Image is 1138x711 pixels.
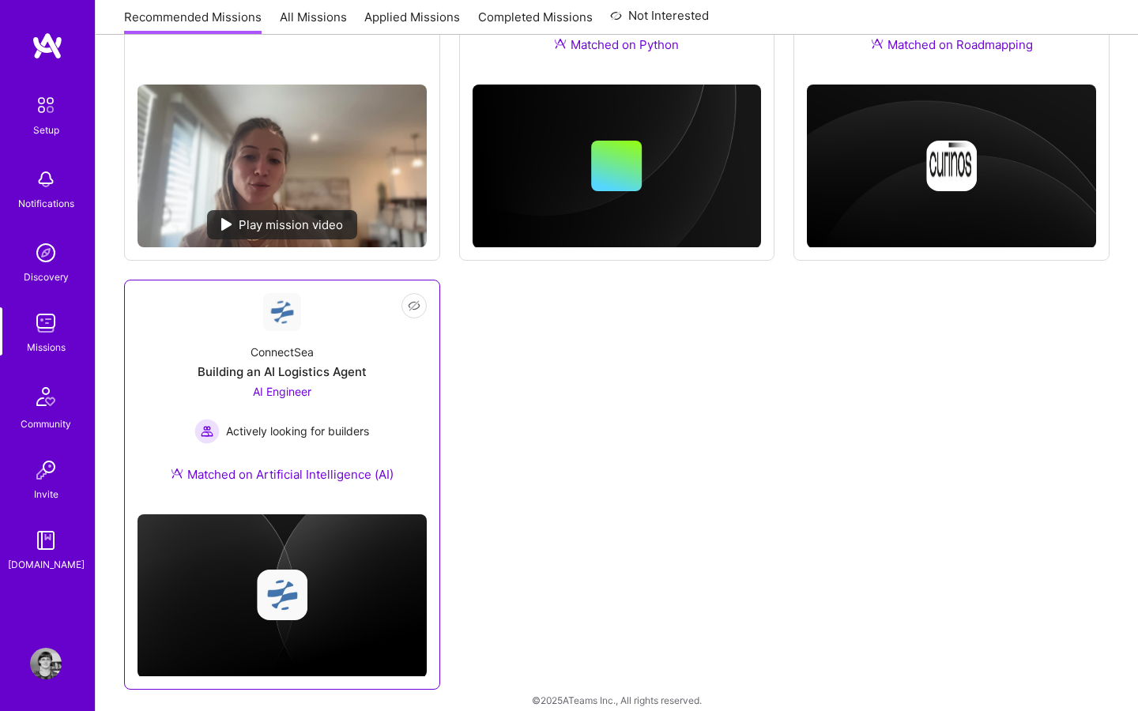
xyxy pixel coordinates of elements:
a: All Missions [280,9,347,35]
img: Ateam Purple Icon [171,467,183,480]
img: cover [138,514,427,678]
img: User Avatar [30,648,62,679]
img: Invite [30,454,62,486]
div: Notifications [18,195,74,212]
a: Completed Missions [478,9,593,35]
i: icon EyeClosed [408,299,420,312]
img: play [221,218,232,231]
img: Company Logo [263,293,301,331]
div: Discovery [24,269,69,285]
div: Invite [34,486,58,502]
div: Matched on Artificial Intelligence (AI) [171,466,394,483]
div: Community [21,416,71,432]
img: Company logo [257,570,307,620]
a: Not Interested [610,6,709,35]
img: cover [473,85,762,248]
div: Missions [27,339,66,355]
img: Actively looking for builders [194,419,220,444]
img: logo [32,32,63,60]
img: Community [27,378,65,416]
a: User Avatar [26,648,66,679]
a: Applied Missions [364,9,460,35]
img: No Mission [138,85,427,247]
img: discovery [30,237,62,269]
img: teamwork [30,307,62,339]
div: Building an AI Logistics Agent [198,363,367,380]
div: Matched on Roadmapping [871,36,1033,53]
img: Company logo [926,141,977,191]
span: Actively looking for builders [226,423,369,439]
div: [DOMAIN_NAME] [8,556,85,573]
div: Play mission video [207,210,357,239]
span: AI Engineer [253,385,311,398]
img: Ateam Purple Icon [871,37,884,50]
img: cover [807,85,1096,248]
img: guide book [30,525,62,556]
img: bell [30,164,62,195]
div: Setup [33,122,59,138]
img: Ateam Purple Icon [554,37,567,50]
div: Matched on Python [554,36,679,53]
img: setup [29,88,62,122]
a: Recommended Missions [124,9,262,35]
a: Company LogoConnectSeaBuilding an AI Logistics AgentAI Engineer Actively looking for buildersActi... [138,293,427,502]
div: ConnectSea [251,344,314,360]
